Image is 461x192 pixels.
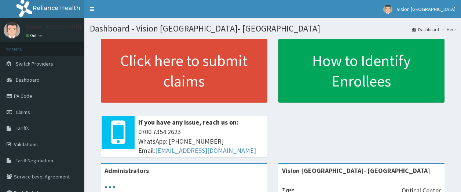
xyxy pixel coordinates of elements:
[101,39,267,103] a: Click here to submit claims
[397,6,455,12] span: Vision [GEOGRAPHIC_DATA]
[90,24,455,33] h1: Dashboard - Vision [GEOGRAPHIC_DATA]- [GEOGRAPHIC_DATA]
[440,26,455,33] li: Here
[16,77,40,83] span: Dashboard
[155,146,256,155] a: [EMAIL_ADDRESS][DOMAIN_NAME]
[412,26,439,33] a: Dashboard
[26,24,105,30] p: Vision [GEOGRAPHIC_DATA]
[26,33,43,38] a: Online
[138,127,264,155] span: 0700 7354 2623 WhatsApp: [PHONE_NUMBER] Email:
[278,39,445,103] a: How to Identify Enrollees
[105,166,149,175] b: Administrators
[138,118,238,126] b: If you have any issue, reach us on:
[16,109,30,115] span: Claims
[16,60,53,67] span: Switch Providers
[16,125,29,132] span: Tariffs
[383,5,392,14] img: User Image
[282,166,430,175] strong: Vision [GEOGRAPHIC_DATA]- [GEOGRAPHIC_DATA]
[4,22,20,38] img: User Image
[16,157,53,164] span: Tariff Negotiation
